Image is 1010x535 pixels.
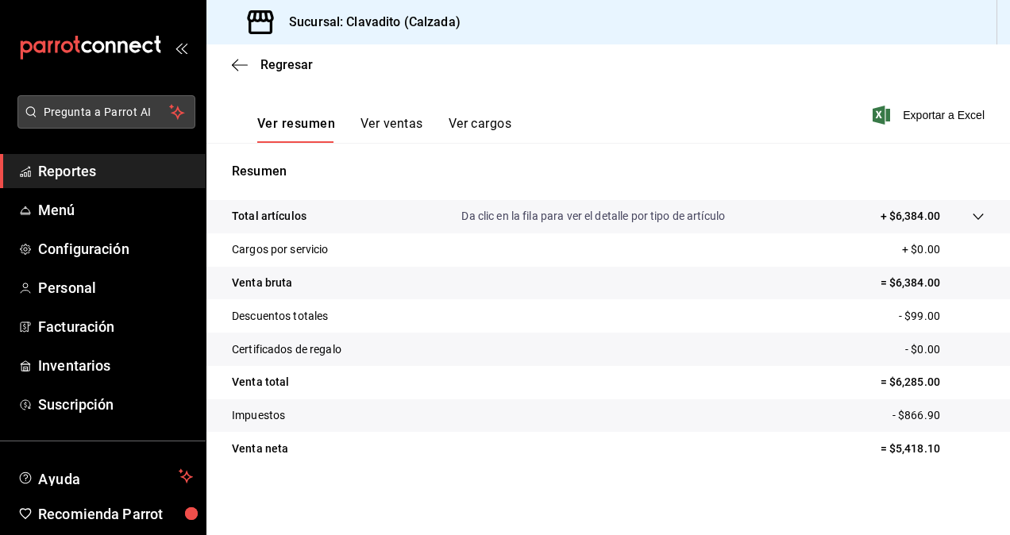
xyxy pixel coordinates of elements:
p: Da clic en la fila para ver el detalle por tipo de artículo [461,208,725,225]
button: Pregunta a Parrot AI [17,95,195,129]
a: Pregunta a Parrot AI [11,115,195,132]
span: Personal [38,277,193,298]
span: Menú [38,199,193,221]
span: Facturación [38,316,193,337]
span: Inventarios [38,355,193,376]
button: Regresar [232,57,313,72]
button: Exportar a Excel [876,106,985,125]
div: navigation tabs [257,116,511,143]
p: Venta total [232,374,289,391]
span: Pregunta a Parrot AI [44,104,170,121]
button: open_drawer_menu [175,41,187,54]
p: = $6,384.00 [881,275,985,291]
span: Configuración [38,238,193,260]
button: Ver resumen [257,116,335,143]
span: Ayuda [38,467,172,486]
button: Ver ventas [360,116,423,143]
p: Resumen [232,162,985,181]
p: Venta bruta [232,275,292,291]
p: Total artículos [232,208,306,225]
p: Descuentos totales [232,308,328,325]
span: Suscripción [38,394,193,415]
span: Recomienda Parrot [38,503,193,525]
p: Certificados de regalo [232,341,341,358]
p: - $0.00 [905,341,985,358]
span: Reportes [38,160,193,182]
p: - $99.00 [899,308,985,325]
p: - $866.90 [892,407,985,424]
p: + $6,384.00 [881,208,940,225]
p: Venta neta [232,441,288,457]
h3: Sucursal: Clavadito (Calzada) [276,13,461,32]
p: Cargos por servicio [232,241,329,258]
span: Regresar [260,57,313,72]
p: = $5,418.10 [881,441,985,457]
button: Ver cargos [449,116,512,143]
p: Impuestos [232,407,285,424]
p: + $0.00 [902,241,985,258]
p: = $6,285.00 [881,374,985,391]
